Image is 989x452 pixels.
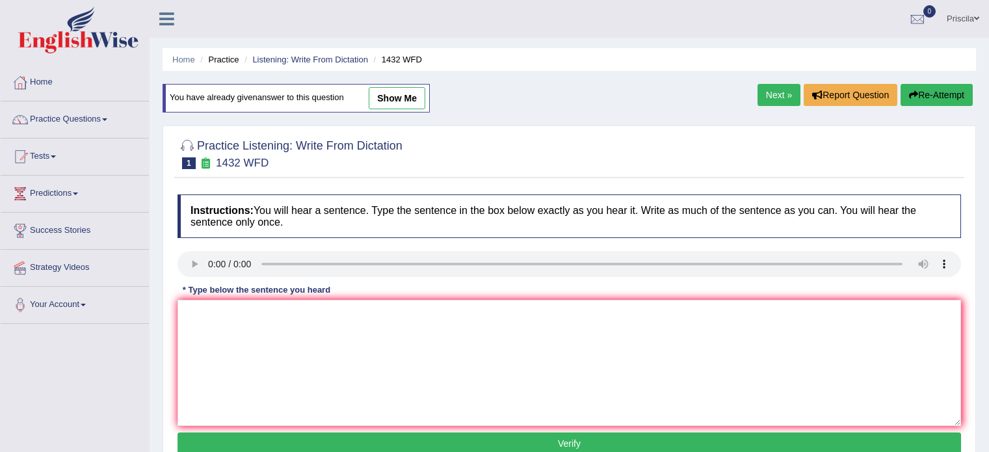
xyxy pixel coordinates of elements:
li: 1432 WFD [371,53,422,66]
h2: Practice Listening: Write From Dictation [178,137,402,169]
a: Strategy Videos [1,250,149,282]
a: Home [1,64,149,97]
a: Home [172,55,195,64]
a: Your Account [1,287,149,319]
a: Success Stories [1,213,149,245]
h4: You will hear a sentence. Type the sentence in the box below exactly as you hear it. Write as muc... [178,194,961,238]
small: 1432 WFD [216,157,269,169]
a: show me [369,87,425,109]
small: Exam occurring question [199,157,213,170]
div: * Type below the sentence you heard [178,284,336,296]
div: You have already given answer to this question [163,84,430,113]
span: 1 [182,157,196,169]
a: Predictions [1,176,149,208]
button: Re-Attempt [901,84,973,106]
a: Next » [758,84,800,106]
b: Instructions: [191,205,254,216]
button: Report Question [804,84,897,106]
a: Listening: Write From Dictation [252,55,368,64]
li: Practice [197,53,239,66]
a: Practice Questions [1,101,149,134]
a: Tests [1,139,149,171]
span: 0 [923,5,936,18]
